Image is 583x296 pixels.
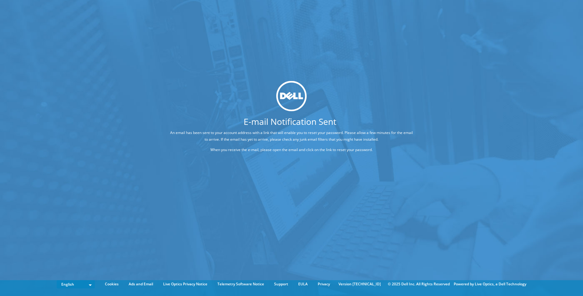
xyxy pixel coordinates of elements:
a: Cookies [100,281,123,287]
li: © 2025 Dell Inc. All Rights Reserved [385,281,453,287]
a: EULA [294,281,312,287]
a: Support [270,281,293,287]
li: Powered by Live Optics, a Dell Technology [454,281,526,287]
a: Telemetry Software Notice [213,281,269,287]
p: When you receive the e-mail, please open the email and click on the link to reset your password. [169,146,414,153]
h1: E-mail Notification Sent [146,117,434,125]
img: dell_svg_logo.svg [276,81,307,111]
li: Version [TECHNICAL_ID] [335,281,384,287]
a: Ads and Email [124,281,158,287]
a: Privacy [313,281,334,287]
p: An email has been sent to your account address with a link that will enable you to reset your pas... [169,129,414,143]
a: Live Optics Privacy Notice [159,281,212,287]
